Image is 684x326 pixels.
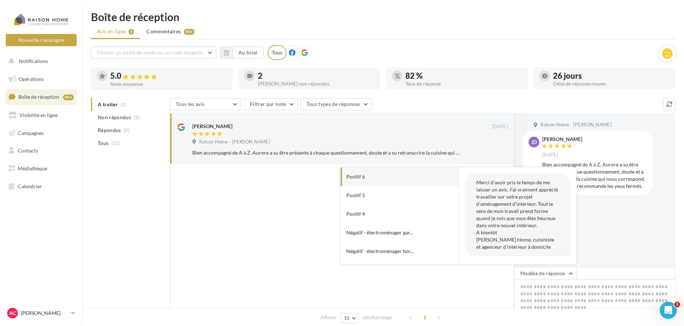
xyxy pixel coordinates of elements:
div: Note moyenne [110,82,227,87]
span: Boîte de réception [18,94,59,100]
div: 2 [258,72,375,80]
div: [PERSON_NAME] non répondus [258,81,375,86]
a: Campagnes [4,126,78,141]
button: Négatif - électroménager gar... [341,223,439,242]
span: Contacts [18,147,38,154]
div: 26 jours [553,72,670,80]
div: Boîte de réception [91,11,675,22]
div: Bien accompagné de A à Z. Aurore a su être présente à chaque questionnement, doute et a su retran... [542,161,647,190]
a: Visibilité en ligne [4,108,78,123]
button: Positif 4 [341,205,439,223]
div: Positif 6 [346,173,365,180]
button: Au total [232,47,264,59]
a: Médiathèque [4,161,78,176]
div: [PERSON_NAME] [542,137,582,142]
button: Notifications [4,54,75,69]
span: Campagnes [18,130,44,136]
span: résultats/page [363,314,392,321]
div: 5.0 [110,72,227,80]
div: Délai de réponse moyen [553,81,670,86]
div: Positif 4 [346,210,365,218]
div: 82 % [405,72,522,80]
span: 1 [674,302,680,307]
div: Tous [268,45,286,60]
button: Choisir un point de vente ou un code magasin [91,47,216,59]
span: Commentaires [146,28,181,35]
button: Tous types de réponses [300,98,372,110]
span: Répondus [98,127,121,134]
span: Tous types de réponses [307,101,360,107]
div: 99+ [63,94,74,100]
span: Merci d'avoir pris le temps de me laisser un avis. J'ai vraiment apprécié travailler sur votre pr... [476,179,558,250]
p: [PERSON_NAME] [21,310,68,317]
div: Taux de réponse [405,81,522,86]
div: Positif 5 [346,192,365,199]
a: Calendrier [4,179,78,194]
span: Calendrier [18,183,42,189]
span: Négatif - électroménager gar... [346,229,413,236]
span: Non répondus [98,114,131,121]
span: Tous les avis [176,101,205,107]
div: 99+ [184,29,194,35]
span: JD [531,138,537,146]
span: Tous [98,140,109,147]
span: AC [9,310,16,317]
a: Contacts [4,143,78,158]
button: Modèle de réponse [514,267,577,279]
span: (9) [124,127,130,133]
span: 10 [344,315,350,321]
span: Afficher [321,314,337,321]
span: (11) [111,140,120,146]
span: 1 [419,312,430,323]
button: Nouvelle campagne [6,34,77,46]
button: Positif 5 [341,186,439,205]
button: Négatif - électroménager hor... [341,242,439,261]
span: Négatif - électroménager hor... [346,248,414,255]
button: Filtrer par note [244,98,298,110]
span: Opérations [19,76,44,82]
button: Au total [220,47,264,59]
a: AC [PERSON_NAME] [6,306,77,320]
span: [DATE] [492,123,508,130]
span: Notifications [19,58,48,64]
a: Opérations [4,72,78,87]
span: Choisir un point de vente ou un code magasin [97,49,203,55]
span: [DATE] [542,152,558,158]
span: (2) [134,115,140,120]
div: Bien accompagné de A à Z. Aurore a su être présente à chaque questionnement, doute et a su retran... [192,149,461,156]
a: Boîte de réception99+ [4,89,78,104]
span: Raison Home - [PERSON_NAME] [199,139,270,145]
iframe: Intercom live chat [660,302,677,319]
button: Positif 6 [341,167,439,186]
div: [PERSON_NAME] [192,123,232,130]
button: Tous les avis [170,98,241,110]
span: Visibilité en ligne [19,112,58,118]
span: Raison Home - [PERSON_NAME] [540,122,612,128]
span: Médiathèque [18,165,47,171]
button: 10 [341,313,359,323]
